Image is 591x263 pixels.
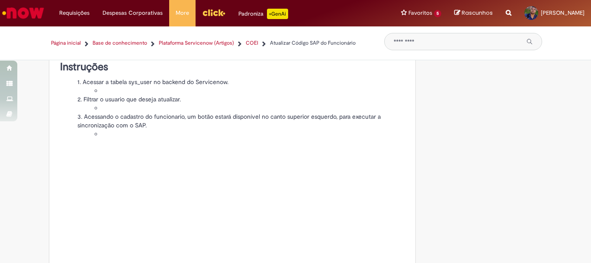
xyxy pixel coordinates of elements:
[238,9,288,19] div: Padroniza
[1,4,45,22] img: ServiceNow
[51,39,81,47] a: Página inicial
[270,39,356,46] span: Atualizar Código SAP do Funcionário
[103,9,163,17] span: Despesas Corporativas
[246,39,258,47] a: COEI
[454,9,493,17] a: Rascunhos
[77,95,405,112] li: Filtrar o usuario que deseja atualizar.
[59,9,90,17] span: Requisições
[267,9,288,19] p: +GenAi
[93,39,147,47] a: Base de conhecimento
[434,10,441,17] span: 5
[462,9,493,17] span: Rascunhos
[159,39,234,47] a: Plataforma Servicenow (Artigos)
[60,62,405,73] h3: Instruções
[202,6,225,19] img: click_logo_yellow_360x200.png
[176,9,189,17] span: More
[77,78,405,95] li: Acessar a tabela sys_user no backend do Servicenow.
[408,9,432,17] span: Favoritos
[541,9,585,16] span: [PERSON_NAME]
